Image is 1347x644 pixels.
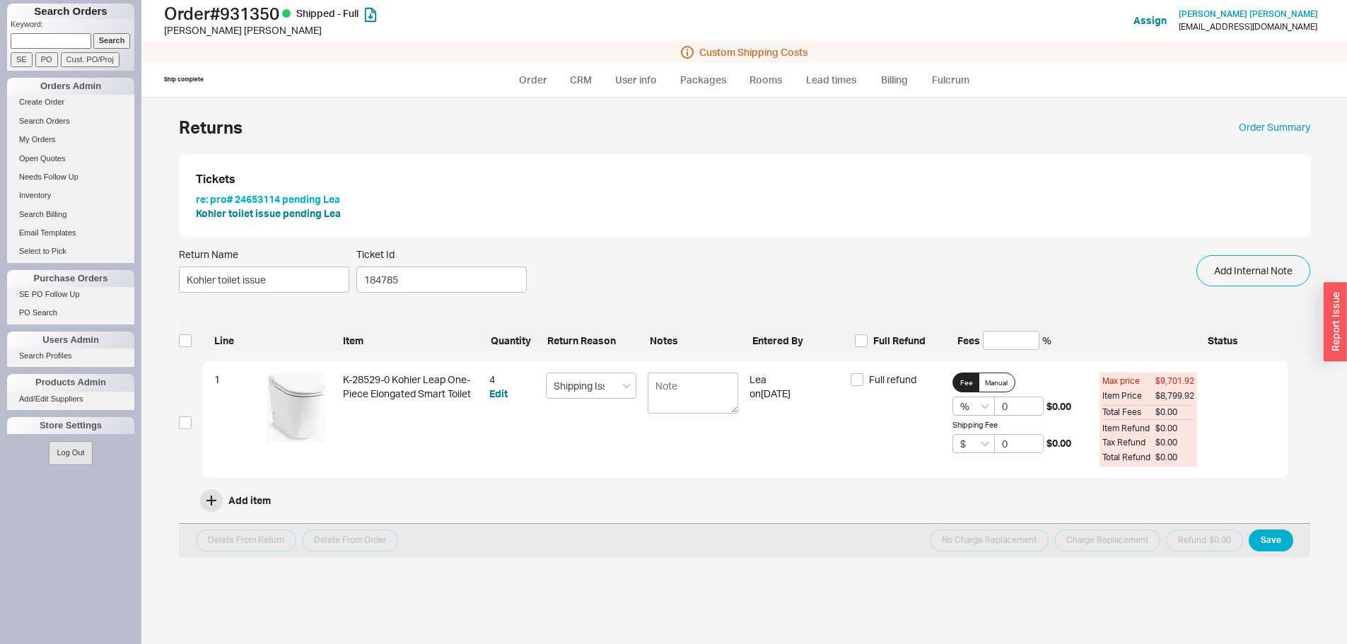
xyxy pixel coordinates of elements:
span: No Charge Replacement [942,532,1037,549]
button: Save [1249,529,1293,551]
div: Tickets [196,171,1293,187]
a: Order Summary [1239,120,1310,134]
span: Item Refund [1102,423,1155,435]
span: Total Fees [1102,405,1155,420]
input: Ticket Id [356,267,527,293]
img: GBH_SQTemplate_v2x8vq [261,373,332,443]
span: Quantity [491,334,536,348]
button: Add Internal Note [1196,255,1310,286]
a: Search Orders [7,114,134,129]
a: User info [605,67,667,93]
span: $0.00 [1155,405,1194,420]
a: Fulcrum [922,67,980,93]
a: Add/Edit Suppliers [7,392,134,406]
a: Create Order [7,95,134,110]
input: Select... [952,434,995,453]
a: Inventory [7,188,134,203]
span: $0.00 [1046,436,1071,450]
h1: Returns [179,119,243,136]
span: $0.00 [1209,532,1231,549]
span: [PERSON_NAME] [PERSON_NAME] [1179,8,1318,19]
a: Lead times [795,67,867,93]
div: 1 [214,373,250,467]
button: No Charge Replacement [930,529,1049,551]
input: Select Return Reason [546,373,636,399]
span: Entered By [752,334,844,348]
button: Delete From Return [196,529,296,551]
a: My Orders [7,132,134,147]
span: Manual [985,377,1008,388]
span: Refund [1178,532,1231,549]
p: Keyword: [11,19,134,33]
a: Search Billing [7,207,134,222]
span: % [1042,334,1051,348]
a: Needs Follow Up [7,170,134,185]
a: Rooms [740,67,793,93]
div: on [DATE] [750,387,840,401]
button: Refund $0.00 [1166,529,1243,551]
span: Add Internal Note [1214,262,1293,279]
span: Return Reason [547,334,638,348]
span: Full refund [869,373,916,387]
span: Full Refund [873,334,926,348]
a: PO Search [7,305,134,320]
input: Select... [952,397,995,416]
span: Fees [957,334,980,348]
div: Purchase Orders [7,270,134,287]
a: CRM [560,67,602,93]
span: Needs Follow Up [19,172,78,181]
div: Products Admin [7,374,134,391]
input: Full Refund [855,334,868,347]
svg: open menu [981,404,989,409]
a: SE PO Follow Up [7,287,134,302]
div: Store Settings [7,417,134,434]
span: Item [343,334,479,348]
span: Status [1208,334,1276,348]
span: Charge Replacement [1066,532,1148,549]
div: Lea [750,373,840,467]
button: Kohler toilet issue pending Lea [196,206,341,221]
button: Assign [1133,13,1167,28]
button: Log Out [49,441,92,464]
span: Tax Refund [1102,437,1155,449]
div: Users Admin [7,332,134,349]
span: Return Name [179,248,349,261]
svg: open menu [981,441,989,447]
span: Custom Shipping Costs [699,47,807,58]
span: Ticket Id [356,248,527,261]
h1: Order # 931350 [164,4,677,23]
button: Delete From Order [302,529,398,551]
span: Line [214,334,250,348]
span: $0.00 [1155,423,1194,435]
span: $8,799.92 [1155,390,1194,402]
span: Notes [650,334,741,348]
input: PO [35,52,58,67]
input: Full refund [851,373,863,386]
div: [EMAIL_ADDRESS][DOMAIN_NAME] [1179,22,1317,32]
span: $9,701.92 [1155,375,1194,387]
a: Billing [870,67,919,93]
span: Delete From Order [314,532,386,549]
a: [PERSON_NAME] [PERSON_NAME] [1179,9,1318,19]
span: $0.00 [1046,399,1071,414]
input: Cust. PO/Proj [61,52,119,67]
span: Delete From Return [208,532,284,549]
span: $0.00 [1155,452,1194,464]
span: Max price [1102,375,1155,387]
a: Open Quotes [7,151,134,166]
button: re: pro# 24653114 pending Lea [196,192,340,206]
div: Orders Admin [7,78,134,95]
div: Ship complete [164,76,204,83]
span: Shipped - Full [296,7,358,19]
span: Fee [960,377,973,388]
svg: open menu [622,383,631,389]
a: Email Templates [7,226,134,240]
span: Item Price [1102,390,1155,402]
input: Search [93,33,131,48]
input: Return Name [179,267,349,293]
h1: Search Orders [7,4,134,19]
span: $0.00 [1155,437,1194,449]
a: Packages [670,67,737,93]
input: SE [11,52,33,67]
span: Save [1261,532,1281,549]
